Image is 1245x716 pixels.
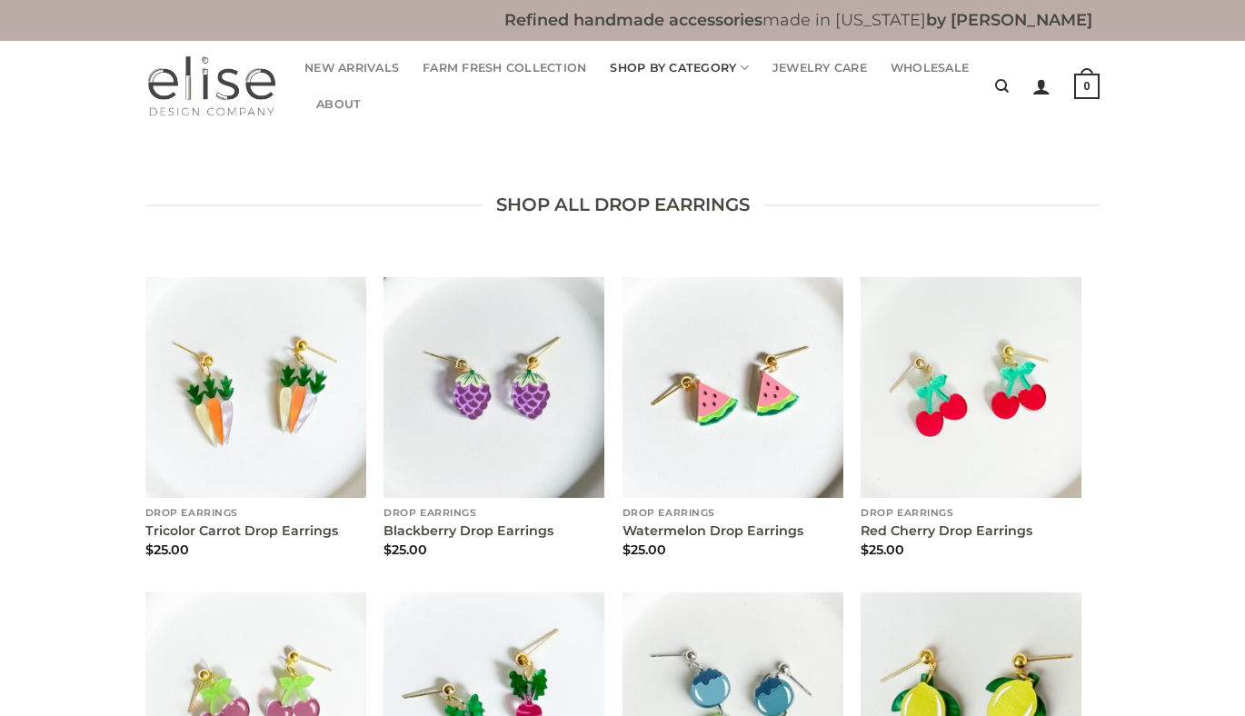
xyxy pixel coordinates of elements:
a: Watermelon Drop Earrings [622,522,803,540]
a: Watermelon Drop Earrings [622,277,843,498]
strong: 0 [1074,74,1100,99]
span: Shop All Drop earrings [496,191,750,220]
span: $ [383,542,392,558]
a: Jewelry Care [772,50,867,86]
a: Tricolor Carrot Drop Earrings [145,522,338,540]
a: Shop By Category [610,50,749,86]
a: Red Cherry Drop Earrings [861,522,1032,540]
a: About [316,86,361,123]
p: Drop Earrings [861,508,1081,520]
bdi: 25.00 [145,542,189,558]
p: Drop Earrings [145,508,366,520]
span: $ [145,542,154,558]
a: 0 [1074,61,1100,111]
bdi: 25.00 [861,542,904,558]
a: Blackberry Drop Earrings [383,522,553,540]
span: $ [861,542,869,558]
img: Elise Design Company [145,55,277,118]
a: Blackberry Drop Earrings [383,277,604,498]
b: by [PERSON_NAME] [926,10,1092,29]
a: Wholesale [891,50,969,86]
bdi: 25.00 [622,542,666,558]
bdi: 25.00 [383,542,427,558]
a: Red Cherry Drop Earrings [861,277,1081,498]
p: Drop Earrings [383,508,604,520]
a: Farm Fresh Collection [423,50,586,86]
b: Refined handmade accessories [504,10,762,29]
a: Tricolor Carrot Drop Earrings [145,277,366,498]
b: made in [US_STATE] [504,10,1092,29]
span: $ [622,542,631,558]
a: Search [995,69,1009,104]
p: Drop Earrings [622,508,843,520]
a: New Arrivals [304,50,399,86]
